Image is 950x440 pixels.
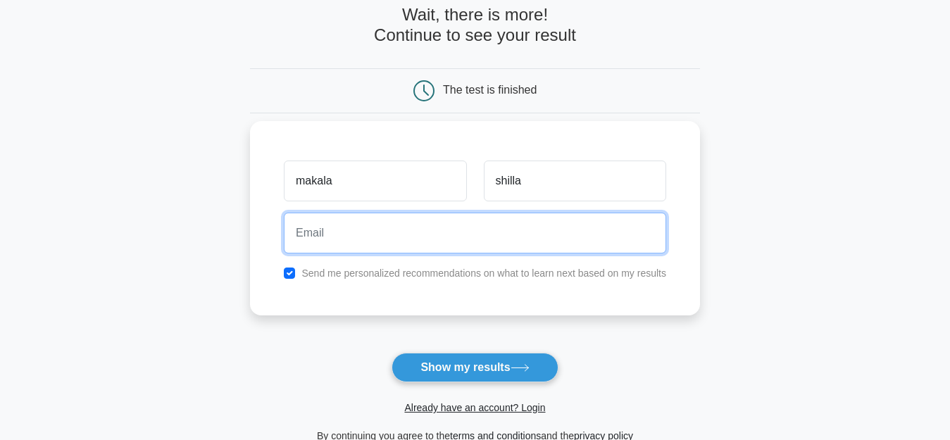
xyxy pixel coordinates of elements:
[284,161,466,201] input: First name
[484,161,666,201] input: Last name
[250,5,700,46] h4: Wait, there is more! Continue to see your result
[284,213,666,253] input: Email
[443,84,537,96] div: The test is finished
[301,268,666,279] label: Send me personalized recommendations on what to learn next based on my results
[404,402,545,413] a: Already have an account? Login
[392,353,558,382] button: Show my results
